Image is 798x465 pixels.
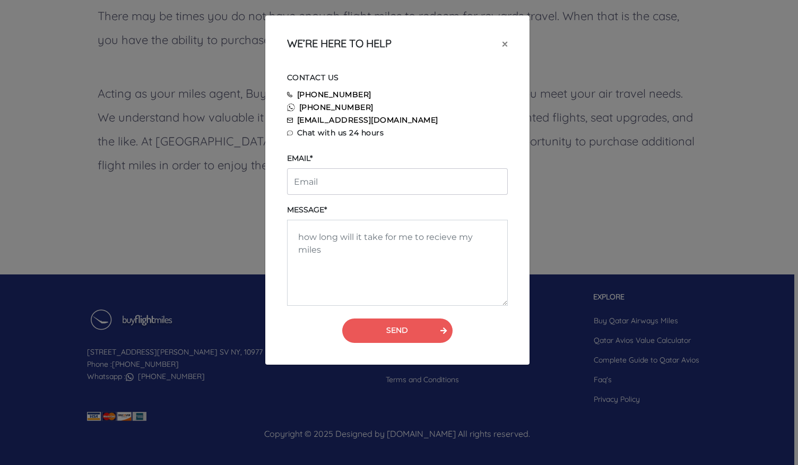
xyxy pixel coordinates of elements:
[342,318,453,343] button: SEND
[287,37,392,50] h5: WE’RE HERE TO HELP
[287,118,293,123] img: email icon
[287,204,327,216] label: MESSAGE*
[297,115,438,125] a: [EMAIL_ADDRESS][DOMAIN_NAME]
[297,128,384,137] span: Chat with us 24 hours
[299,102,374,112] a: [PHONE_NUMBER]
[493,29,516,58] button: Close
[287,168,508,195] input: Email
[287,92,293,98] img: phone icon
[297,90,371,99] a: [PHONE_NUMBER]
[502,36,508,51] span: ×
[287,153,313,164] label: EMAIL*
[287,73,339,82] span: CONTACT US
[287,131,293,135] img: message icon
[287,104,295,111] img: whatsapp icon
